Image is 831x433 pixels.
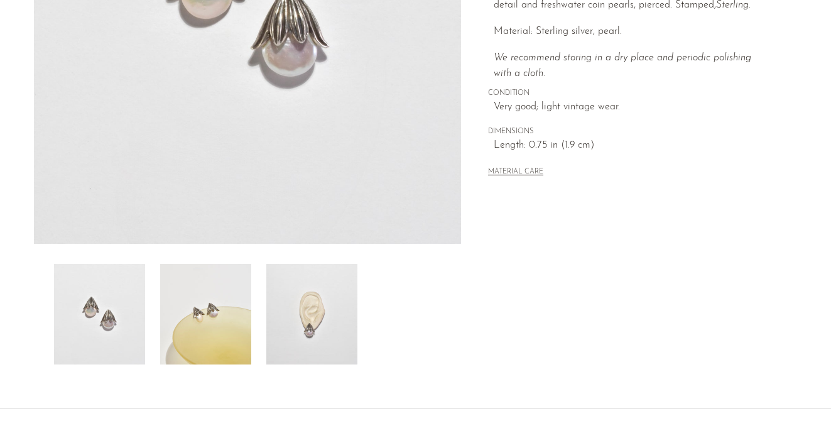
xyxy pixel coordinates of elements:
span: CONDITION [488,88,771,99]
span: DIMENSIONS [488,126,771,138]
span: Very good; light vintage wear. [494,99,771,116]
button: MATERIAL CARE [488,168,543,177]
p: Material: Sterling silver, pearl. [494,24,771,40]
img: Floral Pearl Earrings [160,264,251,364]
img: Floral Pearl Earrings [266,264,357,364]
i: We recommend storing in a dry place and periodic polishing with a cloth. [494,53,751,79]
span: Length: 0.75 in (1.9 cm) [494,138,771,154]
img: Floral Pearl Earrings [54,264,145,364]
